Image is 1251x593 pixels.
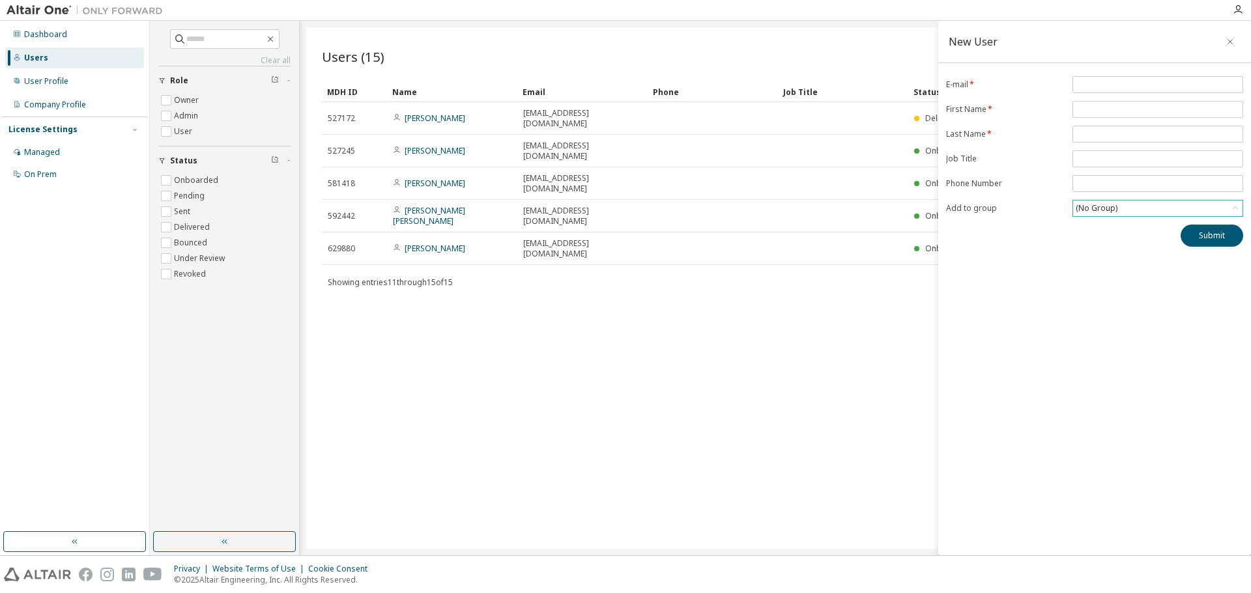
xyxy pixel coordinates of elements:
[174,108,201,124] label: Admin
[79,568,93,581] img: facebook.svg
[925,178,970,189] span: Onboarded
[24,169,57,180] div: On Prem
[24,53,48,63] div: Users
[523,206,642,227] span: [EMAIL_ADDRESS][DOMAIN_NAME]
[653,81,773,102] div: Phone
[328,277,453,288] span: Showing entries 11 through 15 of 15
[174,564,212,574] div: Privacy
[783,81,903,102] div: Job Title
[174,574,375,585] p: © 2025 Altair Engineering, Inc. All Rights Reserved.
[405,178,465,189] a: [PERSON_NAME]
[24,76,68,87] div: User Profile
[122,568,136,581] img: linkedin.svg
[174,251,227,266] label: Under Review
[328,211,355,221] span: 592442
[174,188,207,204] label: Pending
[328,146,355,156] span: 527245
[7,4,169,17] img: Altair One
[925,210,970,221] span: Onboarded
[174,204,193,219] label: Sent
[174,266,208,282] label: Revoked
[271,76,279,86] span: Clear filter
[24,147,60,158] div: Managed
[925,145,970,156] span: Onboarded
[392,81,512,102] div: Name
[143,568,162,581] img: youtube.svg
[1181,225,1243,247] button: Submit
[174,235,210,251] label: Bounced
[24,100,86,110] div: Company Profile
[523,108,642,129] span: [EMAIL_ADDRESS][DOMAIN_NAME]
[158,146,291,175] button: Status
[925,113,961,124] span: Delivered
[393,205,465,227] a: [PERSON_NAME] [PERSON_NAME]
[523,81,642,102] div: Email
[328,243,355,254] span: 629880
[174,124,195,139] label: User
[523,141,642,161] span: [EMAIL_ADDRESS][DOMAIN_NAME]
[946,79,1065,90] label: E-mail
[24,29,67,40] div: Dashboard
[405,113,465,124] a: [PERSON_NAME]
[913,81,1161,102] div: Status
[170,156,197,166] span: Status
[946,154,1065,164] label: Job Title
[328,113,355,124] span: 527172
[158,66,291,95] button: Role
[212,564,308,574] div: Website Terms of Use
[174,172,221,188] label: Onboarded
[949,36,998,47] div: New User
[328,178,355,189] span: 581418
[327,81,382,102] div: MDH ID
[271,156,279,166] span: Clear filter
[170,76,188,86] span: Role
[946,104,1065,115] label: First Name
[523,173,642,194] span: [EMAIL_ADDRESS][DOMAIN_NAME]
[946,129,1065,139] label: Last Name
[100,568,114,581] img: instagram.svg
[322,48,384,66] span: Users (15)
[405,243,465,254] a: [PERSON_NAME]
[158,55,291,66] a: Clear all
[4,568,71,581] img: altair_logo.svg
[308,564,375,574] div: Cookie Consent
[1073,200,1243,216] div: (No Group)
[925,243,970,254] span: Onboarded
[946,178,1065,189] label: Phone Number
[405,145,465,156] a: [PERSON_NAME]
[174,219,212,235] label: Delivered
[523,238,642,259] span: [EMAIL_ADDRESS][DOMAIN_NAME]
[946,203,1065,214] label: Add to group
[174,92,201,108] label: Owner
[8,124,78,135] div: License Settings
[1074,201,1119,215] div: (No Group)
